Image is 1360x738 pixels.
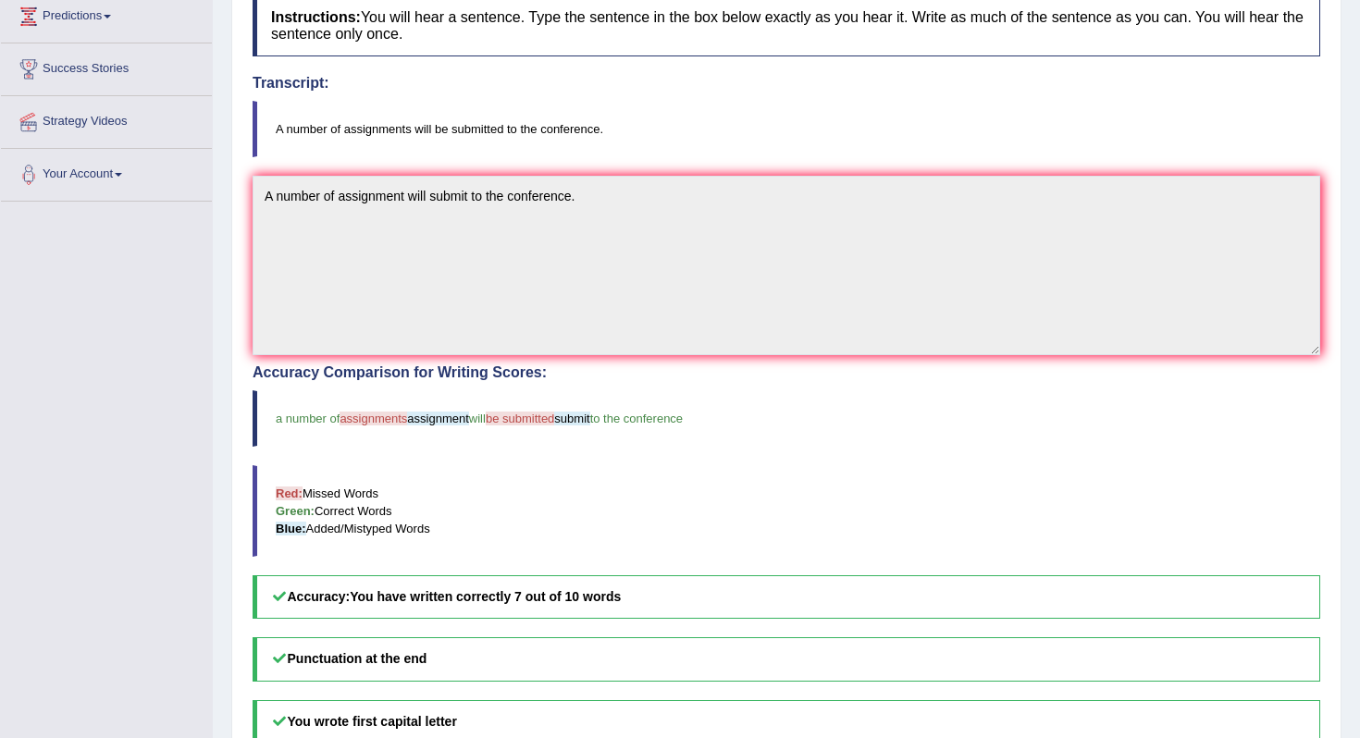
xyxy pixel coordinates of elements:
h4: Transcript: [253,75,1320,92]
a: Success Stories [1,43,212,90]
a: Strategy Videos [1,96,212,142]
blockquote: A number of assignments will be submitted to the conference. [253,101,1320,157]
b: Blue: [276,522,306,535]
b: You have written correctly 7 out of 10 words [350,589,621,604]
span: to the conference [590,412,683,425]
span: submit [554,412,589,425]
b: Red: [276,486,303,500]
h5: Punctuation at the end [253,637,1320,681]
span: will [469,412,486,425]
b: Instructions: [271,9,361,25]
span: assignments [340,412,407,425]
a: Your Account [1,149,212,195]
span: be submitted [486,412,554,425]
span: a number of [276,412,340,425]
h5: Accuracy: [253,575,1320,619]
span: assignment [407,412,468,425]
textarea: To enrich screen reader interactions, please activate Accessibility in Grammarly extension settings [253,176,1320,355]
blockquote: Missed Words Correct Words Added/Mistyped Words [253,465,1320,557]
b: Green: [276,504,315,518]
h4: Accuracy Comparison for Writing Scores: [253,364,1320,381]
